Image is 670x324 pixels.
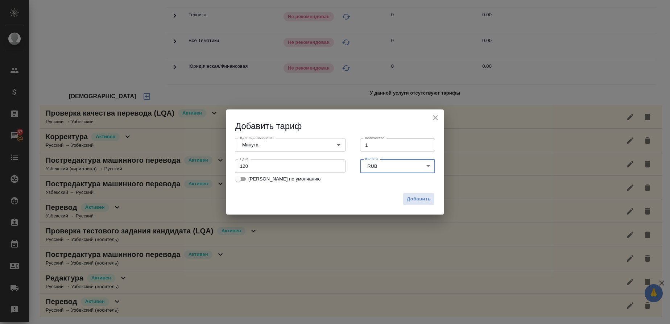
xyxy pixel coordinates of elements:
[365,163,379,169] button: RUB
[240,142,261,148] button: Минута
[403,193,435,205] button: Добавить
[407,195,431,203] span: Добавить
[248,175,320,183] span: [PERSON_NAME] по умолчанию
[235,138,346,152] div: Минута
[235,121,302,131] span: Добавить тариф
[430,112,441,123] button: close
[360,159,435,173] div: RUB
